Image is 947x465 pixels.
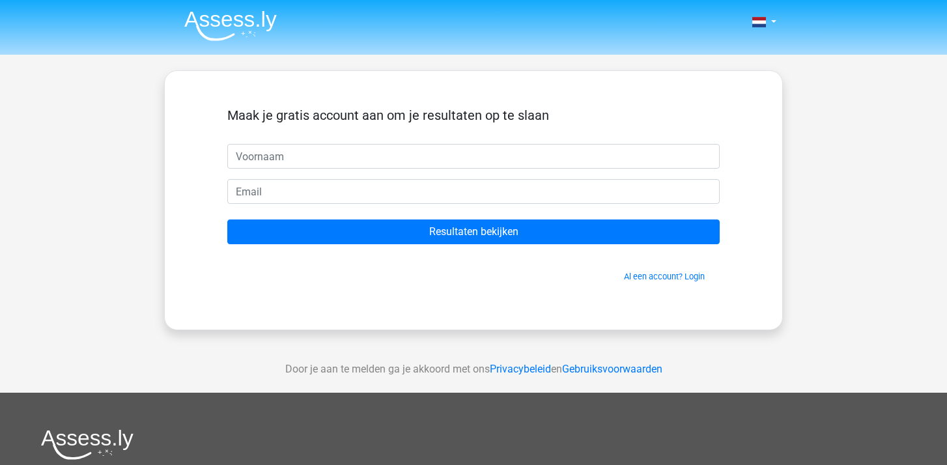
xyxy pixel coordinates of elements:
img: Assessly logo [41,429,134,460]
input: Email [227,179,720,204]
a: Al een account? Login [624,272,705,281]
input: Voornaam [227,144,720,169]
h5: Maak je gratis account aan om je resultaten op te slaan [227,107,720,123]
img: Assessly [184,10,277,41]
a: Gebruiksvoorwaarden [562,363,662,375]
input: Resultaten bekijken [227,219,720,244]
a: Privacybeleid [490,363,551,375]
